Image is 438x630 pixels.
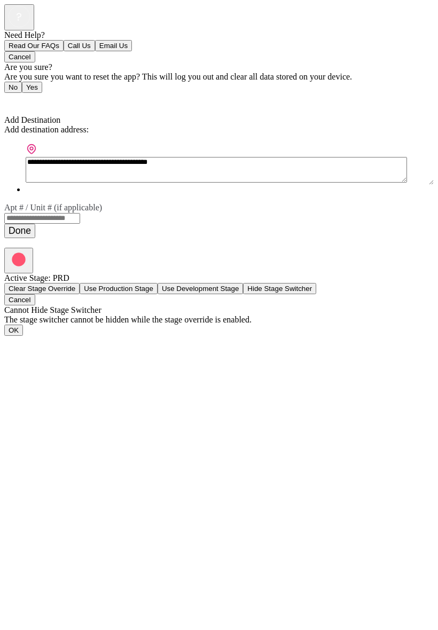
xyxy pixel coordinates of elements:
[4,115,60,124] span: Add Destination
[4,203,102,212] span: Apt # / Unit # (if applicable)
[4,305,434,315] div: Cannot Hide Stage Switcher
[4,125,434,135] div: Add destination address:
[4,315,434,325] div: The stage switcher cannot be hidden while the stage override is enabled.
[22,82,42,93] button: Yes
[4,72,434,82] div: Are you sure you want to reset the app? This will log you out and clear all data stored on your d...
[95,40,132,51] button: Email Us
[4,40,64,51] button: Read Our FAQs
[4,51,35,62] button: Cancel
[64,40,95,51] button: Call Us
[4,325,23,336] button: OK
[80,283,158,294] button: Use Production Stage
[4,30,434,40] div: Need Help?
[158,283,243,294] button: Use Development Stage
[4,294,35,305] button: Cancel
[11,96,28,105] span: Back
[243,283,316,294] button: Hide Stage Switcher
[4,273,434,283] div: Active Stage: PRD
[4,96,28,105] a: Back
[4,82,22,93] button: No
[4,283,80,294] button: Clear Stage Override
[4,62,434,72] div: Are you sure?
[4,224,35,238] button: Done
